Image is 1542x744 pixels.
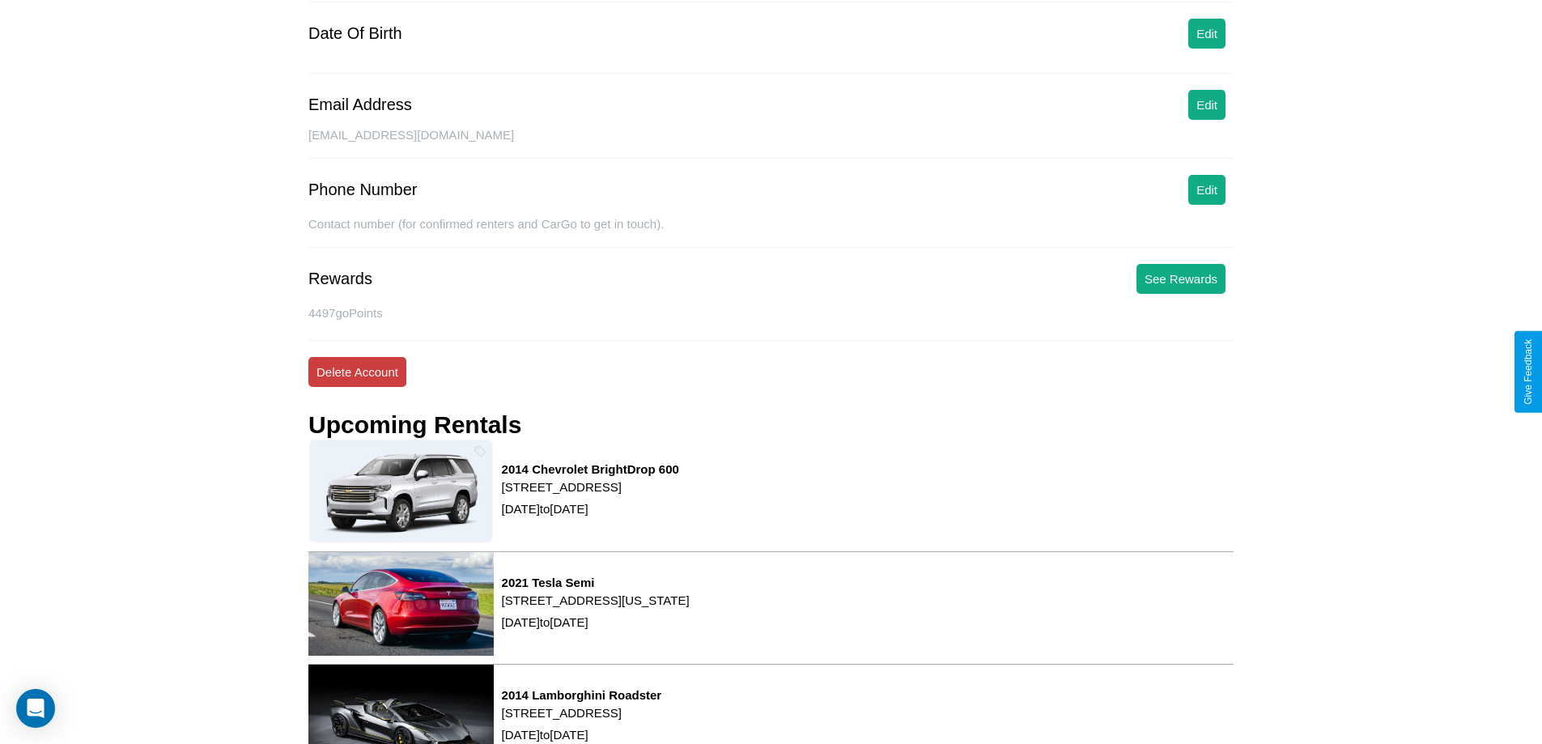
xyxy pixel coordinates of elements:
[502,688,662,702] h3: 2014 Lamborghini Roadster
[308,24,402,43] div: Date Of Birth
[1188,175,1226,205] button: Edit
[16,689,55,728] div: Open Intercom Messenger
[308,552,494,657] img: rental
[308,357,406,387] button: Delete Account
[308,128,1234,159] div: [EMAIL_ADDRESS][DOMAIN_NAME]
[502,498,679,520] p: [DATE] to [DATE]
[308,217,1234,248] div: Contact number (for confirmed renters and CarGo to get in touch).
[1188,90,1226,120] button: Edit
[502,476,679,498] p: [STREET_ADDRESS]
[308,270,372,288] div: Rewards
[1188,19,1226,49] button: Edit
[308,439,494,542] img: rental
[502,589,690,611] p: [STREET_ADDRESS][US_STATE]
[502,702,662,724] p: [STREET_ADDRESS]
[1523,339,1534,405] div: Give Feedback
[502,611,690,633] p: [DATE] to [DATE]
[308,302,1234,324] p: 4497 goPoints
[1136,264,1226,294] button: See Rewards
[308,411,521,439] h3: Upcoming Rentals
[502,576,690,589] h3: 2021 Tesla Semi
[308,96,412,114] div: Email Address
[308,181,418,199] div: Phone Number
[502,462,679,476] h3: 2014 Chevrolet BrightDrop 600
